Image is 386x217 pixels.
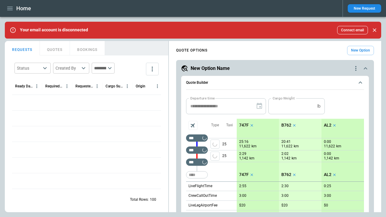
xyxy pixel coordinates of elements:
span: Aircraft selection [188,121,198,130]
p: 3:00 [324,193,331,198]
p: km [252,144,257,149]
h5: New Option Name [191,65,230,72]
p: B762 [281,123,291,128]
h6: Quote Builder [186,81,208,85]
button: QUOTES [40,41,70,55]
button: REQUESTS [5,41,40,55]
div: Required Date & Time (UTC) [45,84,63,88]
button: left aligned [210,152,220,161]
div: Ready Date & Time (UTC) [15,84,33,88]
p: 0:25 [324,184,331,188]
div: Origin [136,84,145,88]
div: Requested Route [75,84,93,88]
p: 1,142 [281,156,290,161]
p: 0:00 [324,152,331,156]
label: Departure time [190,96,215,101]
p: LiveLegAirportFee [188,203,217,208]
p: 3:00 [281,193,289,198]
h1: Home [16,5,31,12]
label: Cargo Weight [273,96,295,101]
button: more [146,63,159,75]
button: New Option [347,46,374,55]
p: $0 [324,203,328,208]
p: Taxi [226,123,233,128]
p: $20 [239,203,245,208]
p: km [294,144,299,149]
p: AL2 [324,172,331,177]
p: km [249,156,255,161]
button: Close [370,26,379,34]
p: LiveFlightTime [188,184,212,189]
p: 2:29 [239,152,246,156]
p: 11,622 [239,144,250,149]
button: Requested Route column menu [93,82,101,90]
p: 100 [150,197,156,202]
div: Cargo Summary [106,84,123,88]
p: Your email account is disconnected [20,27,88,33]
p: B762 [281,172,291,177]
div: Too short [186,159,208,166]
button: New Option Namequote-option-actions [181,65,369,72]
div: quote-option-actions [352,65,359,72]
div: dismiss [370,24,379,37]
button: Cargo Summary column menu [123,82,131,90]
button: New Request [348,4,381,13]
button: Origin column menu [153,82,161,90]
p: 2:02 [281,152,289,156]
p: 25 [222,150,237,162]
div: Created By [55,65,80,71]
p: 3:00 [239,193,246,198]
p: km [334,156,339,161]
p: 11,622 [281,144,293,149]
p: km [292,156,297,161]
p: 2:55 [239,184,246,188]
p: 1,142 [239,156,248,161]
p: Total Rows: [130,197,149,202]
div: Too short [186,134,208,142]
button: Ready Date & Time (UTC) column menu [33,82,41,90]
p: 747F [239,172,249,177]
span: Type of sector [210,152,220,161]
span: Type of sector [210,140,220,149]
p: 747F [239,123,249,128]
button: left aligned [210,140,220,149]
div: Too short [186,146,208,154]
button: Connect email [337,26,368,34]
p: 0:00 [324,140,331,144]
p: Type [211,123,219,128]
p: lb [317,104,321,109]
p: 20:41 [281,140,291,144]
p: $20 [281,203,288,208]
p: km [336,144,341,149]
h4: QUOTE OPTIONS [176,49,207,52]
p: 2:30 [281,184,289,188]
p: 11,622 [324,144,335,149]
button: BOOKINGS [70,41,105,55]
p: 1,142 [324,156,333,161]
p: CrewCallOutTime [188,193,217,198]
div: Too short [186,171,208,178]
p: AL2 [324,123,331,128]
button: Required Date & Time (UTC) column menu [63,82,71,90]
div: Status [17,65,41,71]
p: 25 [222,138,237,150]
button: Quote Builder [186,76,364,90]
p: 25:16 [239,140,248,144]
